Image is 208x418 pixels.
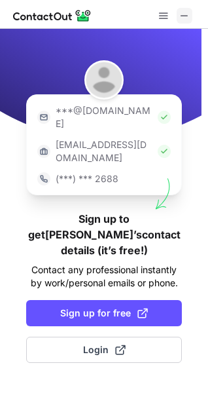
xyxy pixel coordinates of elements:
[26,263,182,290] p: Contact any professional instantly by work/personal emails or phone.
[37,172,50,185] img: https://contactout.com/extension/app/static/media/login-phone-icon.bacfcb865e29de816d437549d7f4cb...
[158,111,171,124] img: Check Icon
[26,337,182,363] button: Login
[56,104,152,130] p: ***@[DOMAIN_NAME]
[60,307,148,320] span: Sign up for free
[83,343,126,356] span: Login
[26,300,182,326] button: Sign up for free
[158,145,171,158] img: Check Icon
[26,211,182,258] h1: Sign up to get [PERSON_NAME]’s contact details (it’s free!)
[13,8,92,24] img: ContactOut v5.3.10
[37,145,50,158] img: https://contactout.com/extension/app/static/media/login-work-icon.638a5007170bc45168077fde17b29a1...
[84,60,124,100] img: Michael Duong
[37,111,50,124] img: https://contactout.com/extension/app/static/media/login-email-icon.f64bce713bb5cd1896fef81aa7b14a...
[56,138,152,164] p: [EMAIL_ADDRESS][DOMAIN_NAME]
